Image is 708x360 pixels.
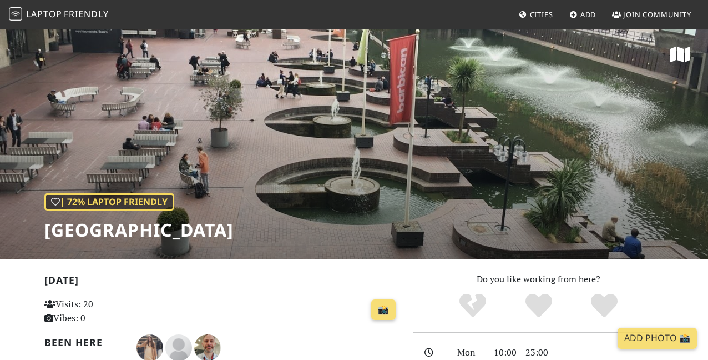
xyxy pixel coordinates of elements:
h1: [GEOGRAPHIC_DATA] [44,219,234,241]
img: LaptopFriendly [9,7,22,21]
div: Yes [505,292,572,320]
a: Add Photo 📸 [618,328,697,349]
a: Cities [514,4,558,24]
a: Join Community [608,4,696,24]
div: | 72% Laptop Friendly [44,193,174,211]
span: James Lowsley Williams [165,341,194,353]
a: 📸 [371,299,396,321]
span: Friendly [64,8,108,20]
p: Visits: 20 Vibes: 0 [44,297,154,326]
a: LaptopFriendly LaptopFriendly [9,5,109,24]
div: 10:00 – 23:00 [487,346,670,360]
a: Add [565,4,601,24]
p: Do you like working from here? [413,272,664,287]
span: Laptop [26,8,62,20]
span: Join Community [623,9,691,19]
span: Add [580,9,596,19]
span: Nicholas Wright [194,341,221,353]
div: Definitely! [572,292,638,320]
span: Fátima González [136,341,165,353]
span: Cities [530,9,553,19]
h2: [DATE] [44,274,400,291]
h2: Been here [44,337,123,348]
div: Mon [451,346,487,360]
div: No [439,292,505,320]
